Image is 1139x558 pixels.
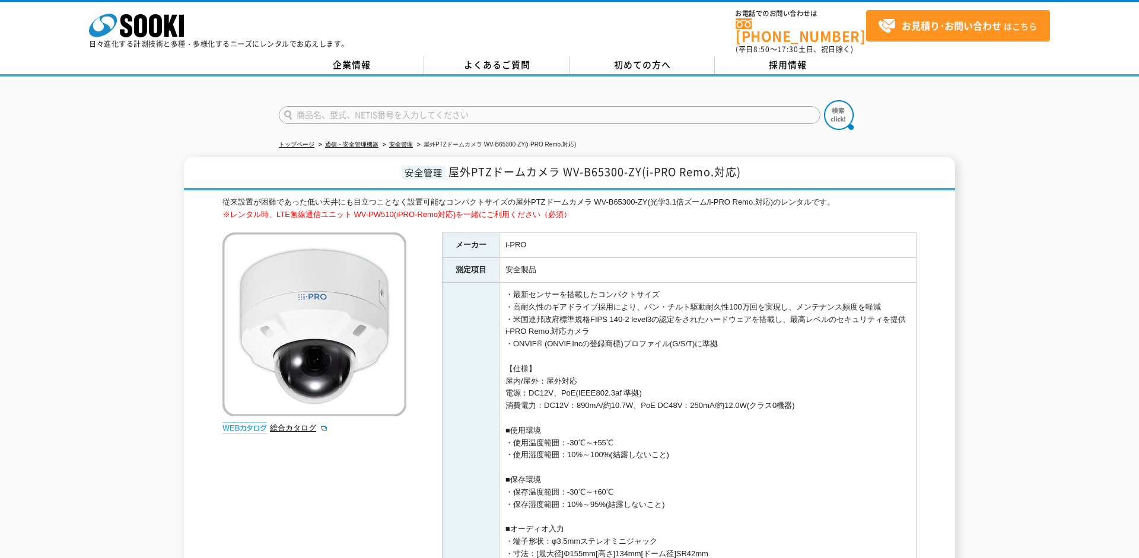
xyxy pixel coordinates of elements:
[736,10,866,17] span: お電話でのお問い合わせは
[824,100,854,130] img: btn_search.png
[222,196,917,221] div: 従来設置が困難であった低い天井にも目立つことなく設置可能なコンパクトサイズの屋外PTZドームカメラ WV-B65300-ZY(光学3.1倍ズーム/i-PRO Remo.対応)のレンタルです。
[222,422,267,434] img: webカタログ
[270,423,328,432] a: 総合カタログ
[715,56,860,74] a: 採用情報
[753,44,770,55] span: 8:50
[89,40,349,47] p: 日々進化する計測技術と多種・多様化するニーズにレンタルでお応えします。
[902,18,1001,33] strong: お見積り･お問い合わせ
[866,10,1050,42] a: お見積り･お問い合わせはこちら
[389,141,413,148] a: 安全管理
[279,141,314,148] a: トップページ
[499,258,917,283] td: 安全製品
[222,210,571,219] span: ※レンタル時、LTE無線通信ユニット WV-PW510(iPRO-Remo対応)を一緒にご利用ください（必須）
[777,44,798,55] span: 17:30
[736,18,866,43] a: [PHONE_NUMBER]
[614,58,671,71] span: 初めての方へ
[448,164,741,180] span: 屋外PTZドームカメラ WV-B65300-ZY(i-PRO Remo.対応)
[443,233,499,258] th: メーカー
[222,232,406,416] img: 屋外PTZドームカメラ WV-B65300-ZY(i-PRO Remo.対応)
[325,141,378,148] a: 通信・安全管理機器
[878,17,1037,35] span: はこちら
[443,258,499,283] th: 測定項目
[736,44,853,55] span: (平日 ～ 土日、祝日除く)
[415,139,576,151] li: 屋外PTZドームカメラ WV-B65300-ZY(i-PRO Remo.対応)
[424,56,569,74] a: よくあるご質問
[569,56,715,74] a: 初めての方へ
[279,56,424,74] a: 企業情報
[402,165,446,179] span: 安全管理
[499,233,917,258] td: i-PRO
[279,106,820,124] input: 商品名、型式、NETIS番号を入力してください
